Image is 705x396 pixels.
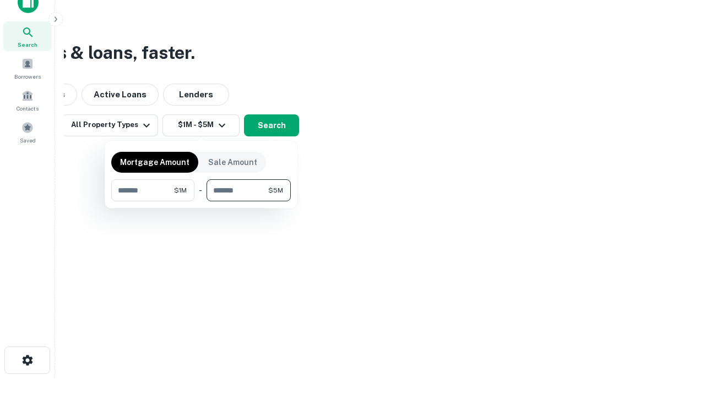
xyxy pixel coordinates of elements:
[268,185,283,195] span: $5M
[120,156,189,168] p: Mortgage Amount
[199,179,202,201] div: -
[174,185,187,195] span: $1M
[208,156,257,168] p: Sale Amount
[650,308,705,361] iframe: Chat Widget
